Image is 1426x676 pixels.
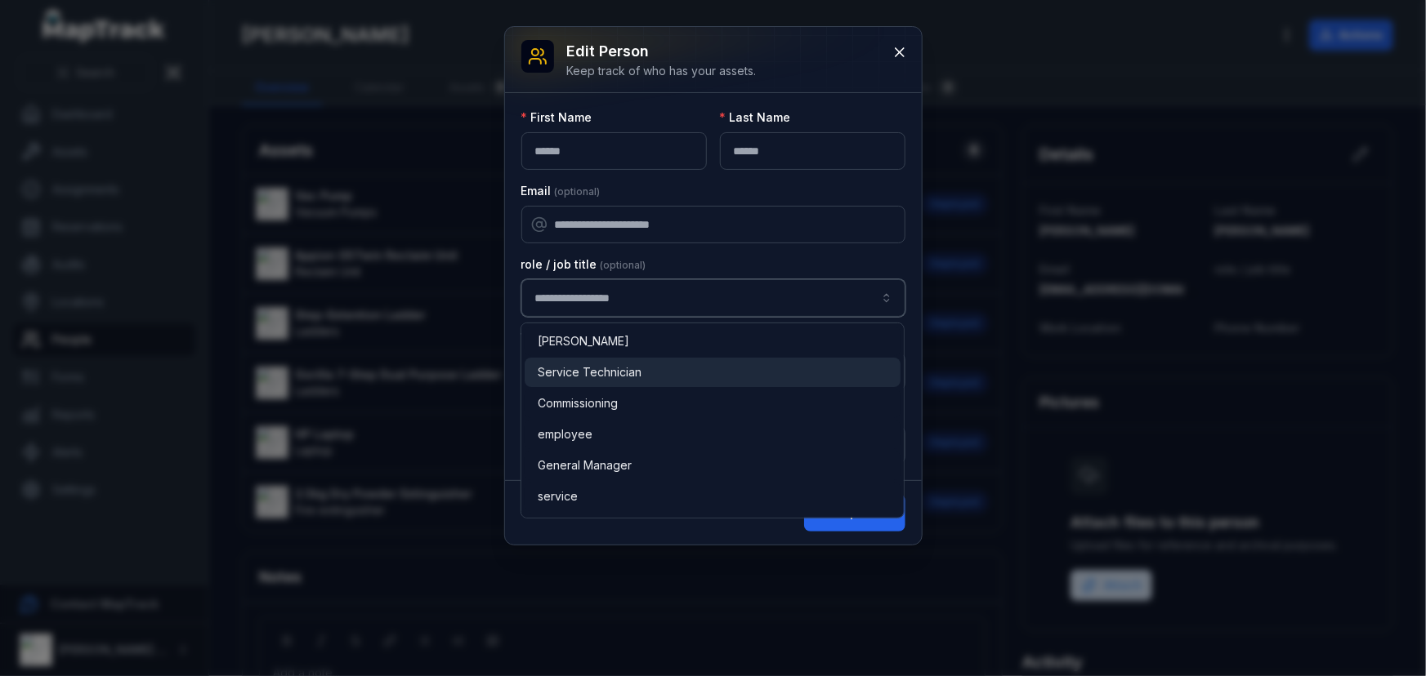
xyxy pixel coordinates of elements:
[538,333,629,349] span: [PERSON_NAME]
[538,488,578,505] span: service
[521,279,905,317] input: person-edit:cf[9d0596ec-b45f-4a56-8562-a618bb02ca7a]-label
[538,426,592,443] span: employee
[538,395,618,411] span: Commissioning
[538,364,641,380] span: Service Technician
[538,457,632,474] span: General Manager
